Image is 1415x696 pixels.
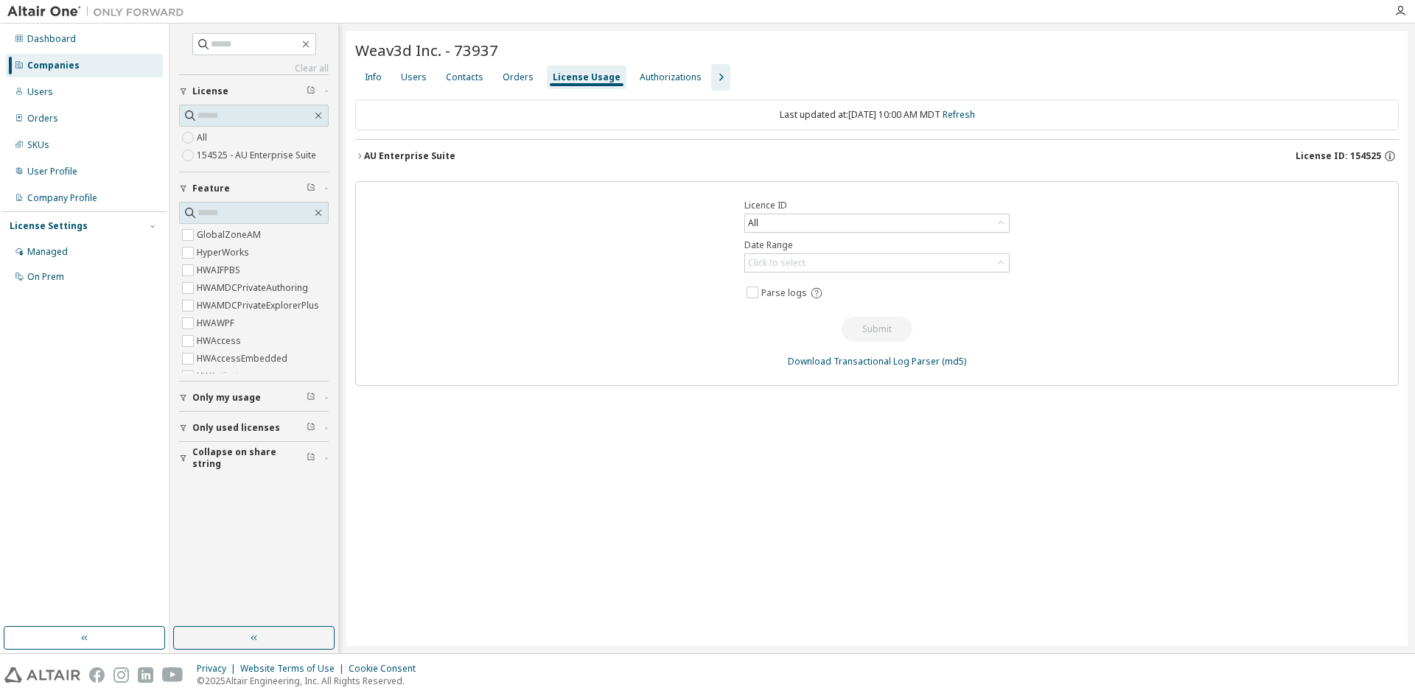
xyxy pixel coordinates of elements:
[446,71,483,83] div: Contacts
[640,71,702,83] div: Authorizations
[744,239,1010,251] label: Date Range
[197,244,252,261] label: HyperWorks
[748,257,806,269] div: Click to select
[27,33,76,45] div: Dashboard
[192,392,261,404] span: Only my usage
[307,452,315,464] span: Clear filter
[179,75,329,108] button: License
[1296,150,1381,162] span: License ID: 154525
[553,71,621,83] div: License Usage
[197,350,290,368] label: HWAccessEmbedded
[745,214,1009,232] div: All
[240,663,349,675] div: Website Terms of Use
[307,392,315,404] span: Clear filter
[197,332,244,350] label: HWAccess
[744,200,1010,211] label: Licence ID
[355,40,498,60] span: Weav3d Inc. - 73937
[179,442,329,474] button: Collapse on share string
[27,192,97,204] div: Company Profile
[197,147,319,164] label: 154525 - AU Enterprise Suite
[7,4,192,19] img: Altair One
[197,297,322,314] label: HWAMDCPrivateExplorerPlus
[27,246,68,258] div: Managed
[197,261,243,279] label: HWAIFPBS
[27,86,53,98] div: Users
[179,63,329,74] a: Clear all
[138,667,153,683] img: linkedin.svg
[89,667,105,683] img: facebook.svg
[307,85,315,97] span: Clear filter
[842,317,912,342] button: Submit
[364,150,455,162] div: AU Enterprise Suite
[503,71,534,83] div: Orders
[192,85,228,97] span: License
[179,412,329,444] button: Only used licenses
[27,271,64,283] div: On Prem
[192,422,280,434] span: Only used licenses
[943,108,975,121] a: Refresh
[162,667,184,683] img: youtube.svg
[355,140,1399,172] button: AU Enterprise SuiteLicense ID: 154525
[27,113,58,124] div: Orders
[197,226,264,244] label: GlobalZoneAM
[401,71,427,83] div: Users
[197,314,237,332] label: HWAWPF
[197,279,311,297] label: HWAMDCPrivateAuthoring
[27,166,77,177] div: User Profile
[761,287,807,299] span: Parse logs
[197,675,424,687] p: © 2025 Altair Engineering, Inc. All Rights Reserved.
[179,382,329,414] button: Only my usage
[192,183,230,194] span: Feature
[349,663,424,675] div: Cookie Consent
[788,355,940,368] a: Download Transactional Log Parser
[365,71,382,83] div: Info
[27,139,49,151] div: SKUs
[197,663,240,675] div: Privacy
[307,422,315,434] span: Clear filter
[10,220,88,232] div: License Settings
[179,172,329,205] button: Feature
[4,667,80,683] img: altair_logo.svg
[197,368,247,385] label: HWActivate
[942,355,966,368] a: (md5)
[192,446,307,470] span: Collapse on share string
[113,667,129,683] img: instagram.svg
[307,183,315,194] span: Clear filter
[746,215,761,231] div: All
[745,254,1009,272] div: Click to select
[197,129,210,147] label: All
[355,99,1399,130] div: Last updated at: [DATE] 10:00 AM MDT
[27,60,80,71] div: Companies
